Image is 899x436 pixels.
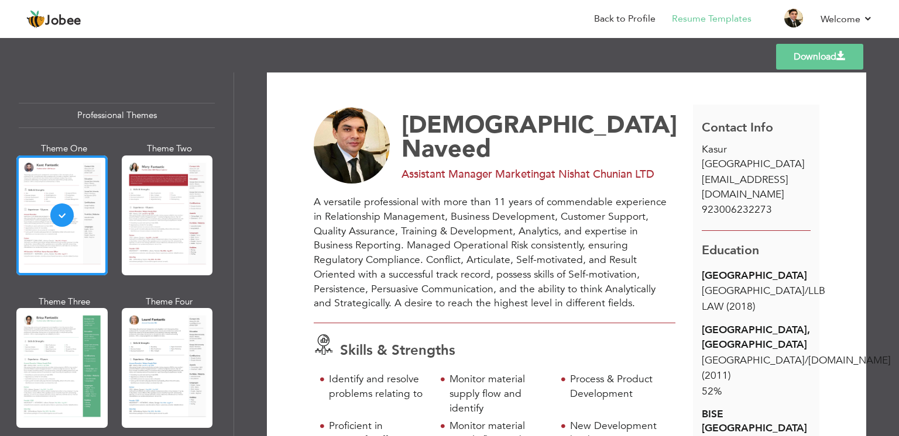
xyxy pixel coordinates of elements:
a: Back to Profile [594,12,656,26]
div: Professional Themes [19,103,215,128]
span: at Nishat Chunian LTD [545,167,654,182]
span: Kasur [702,143,727,156]
span: Jobee [45,15,81,27]
div: Monitor material supply flow and identify [449,372,546,416]
img: jobee.io [26,10,45,29]
img: No image [314,108,390,184]
span: (2018) [726,300,756,313]
span: Assistant Manager Marketing [402,167,545,182]
span: 52% [702,385,722,398]
a: Download [776,44,863,70]
span: [DEMOGRAPHIC_DATA] [402,109,677,141]
a: Jobee [26,10,81,29]
div: Theme Three [19,296,110,308]
span: (2011) [702,369,731,382]
span: Education [702,242,759,259]
div: Theme One [19,143,110,155]
span: Skills & Strengths [340,341,455,360]
img: Profile Img [784,9,803,27]
div: Process & Product Development [570,372,667,402]
div: A versatile professional with more than 11 years of commendable experience in Relationship Manage... [314,195,675,311]
span: Naveed [402,133,491,165]
div: Identify and resolve problems relating to [329,372,426,402]
span: Contact Info [702,119,773,136]
div: [GEOGRAPHIC_DATA] [702,269,811,283]
div: [GEOGRAPHIC_DATA], [GEOGRAPHIC_DATA] [702,323,811,352]
a: Welcome [821,12,873,26]
span: / [805,354,808,367]
span: / [805,284,808,297]
span: [GEOGRAPHIC_DATA] LLB [702,284,825,297]
div: Theme Four [124,296,215,308]
div: Theme Two [124,143,215,155]
a: Resume Templates [672,12,752,26]
span: [GEOGRAPHIC_DATA] [DOMAIN_NAME] [702,354,891,367]
span: 923006232273 [702,203,772,216]
span: [GEOGRAPHIC_DATA] [702,157,805,171]
span: LAW [702,300,723,313]
span: [EMAIL_ADDRESS][DOMAIN_NAME] [702,173,788,201]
